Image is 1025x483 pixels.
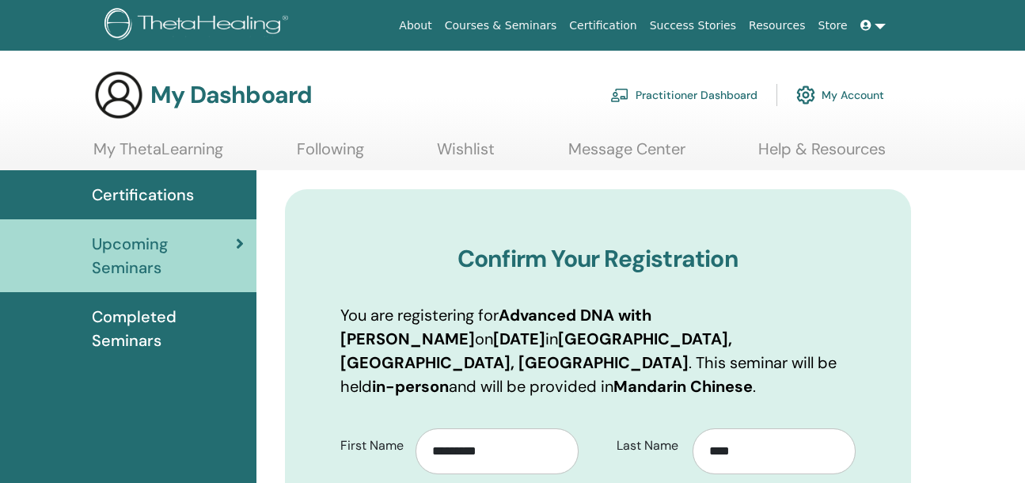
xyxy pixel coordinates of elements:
img: chalkboard-teacher.svg [610,88,629,102]
a: My ThetaLearning [93,139,223,170]
b: Mandarin Chinese [613,376,753,397]
label: Last Name [605,431,693,461]
a: Practitioner Dashboard [610,78,757,112]
a: Resources [742,11,812,40]
a: My Account [796,78,884,112]
b: [DATE] [493,329,545,349]
h3: Confirm Your Registration [340,245,856,273]
p: You are registering for on in . This seminar will be held and will be provided in . [340,303,856,398]
b: in-person [372,376,449,397]
a: Courses & Seminars [438,11,564,40]
h3: My Dashboard [150,81,312,109]
span: Certifications [92,183,194,207]
a: Following [297,139,364,170]
span: Completed Seminars [92,305,244,352]
span: Upcoming Seminars [92,232,236,280]
a: Wishlist [437,139,495,170]
a: Message Center [568,139,685,170]
a: Success Stories [643,11,742,40]
label: First Name [328,431,416,461]
a: About [393,11,438,40]
a: Store [812,11,854,40]
a: Certification [563,11,643,40]
img: generic-user-icon.jpg [93,70,144,120]
img: logo.png [104,8,294,44]
a: Help & Resources [758,139,886,170]
img: cog.svg [796,82,815,108]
